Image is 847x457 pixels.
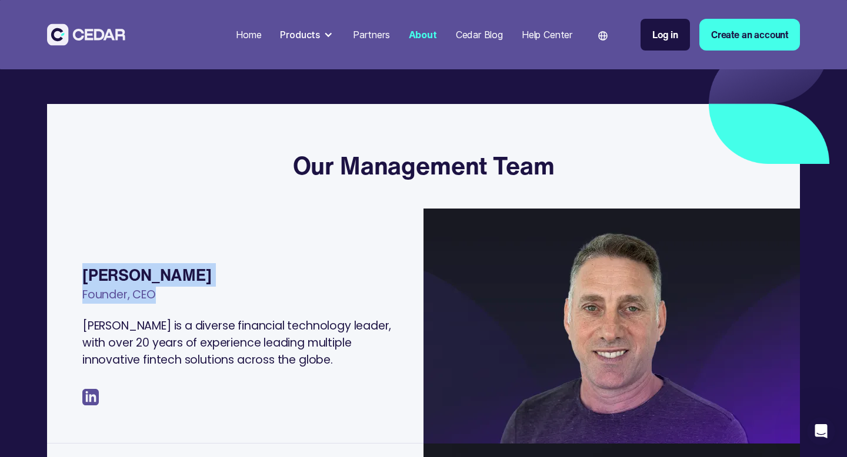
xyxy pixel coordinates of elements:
a: Create an account [699,19,800,51]
iframe: Intercom live chat [807,417,835,445]
div: Products [280,28,320,42]
div: Founder, CEO [82,287,400,318]
a: Partners [348,22,395,48]
h3: Our Management Team [293,151,555,180]
a: Home [231,22,266,48]
a: About [404,22,442,48]
a: Cedar Blog [451,22,508,48]
img: world icon [598,31,608,41]
div: Log in [652,28,678,42]
div: About [409,28,437,42]
div: [PERSON_NAME] [82,263,400,287]
div: Partners [353,28,390,42]
p: [PERSON_NAME] is a diverse financial technology leader, with over 20 years of experience leading ... [82,318,400,368]
a: Help Center [517,22,577,48]
a: Log in [641,19,690,51]
div: Products [275,23,339,46]
div: Home [236,28,261,42]
div: Help Center [522,28,572,42]
div: Cedar Blog [456,28,503,42]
